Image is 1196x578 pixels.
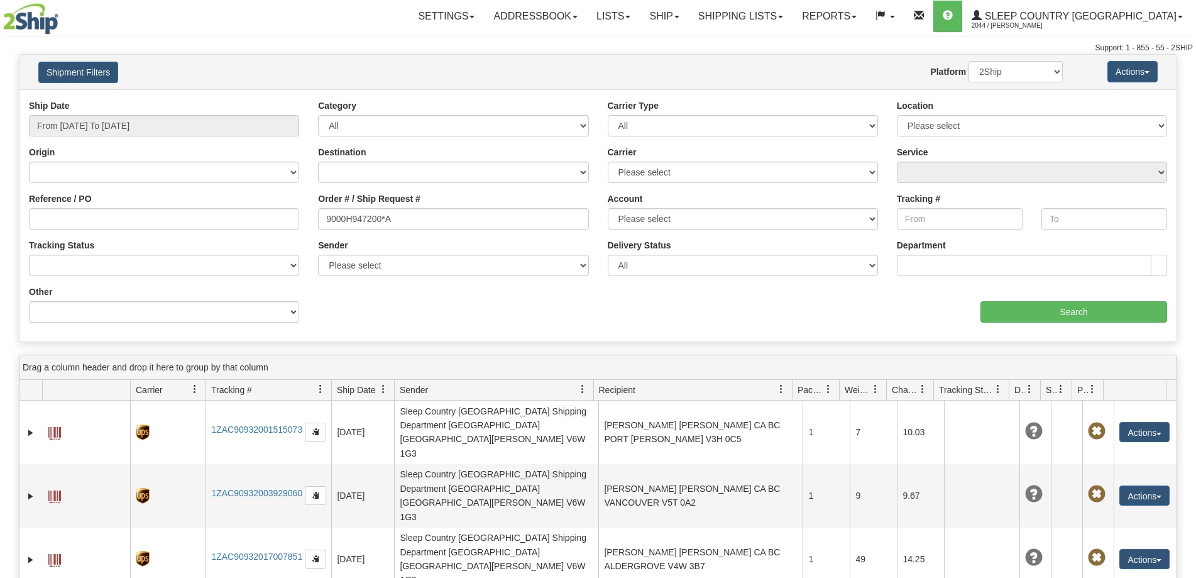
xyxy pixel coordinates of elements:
td: [PERSON_NAME] [PERSON_NAME] CA BC VANCOUVER V5T 0A2 [598,464,803,528]
a: Expand [25,426,37,439]
a: Shipment Issues filter column settings [1050,379,1072,400]
td: [DATE] [331,401,394,464]
span: Shipment Issues [1046,384,1056,396]
label: Delivery Status [608,239,671,252]
img: 8 - UPS [136,551,149,567]
a: 1ZAC90932003929060 [211,488,302,498]
label: Location [897,99,933,112]
td: [PERSON_NAME] [PERSON_NAME] CA BC PORT [PERSON_NAME] V3H 0C5 [598,401,803,464]
span: Tracking Status [939,384,994,396]
label: Category [318,99,356,112]
td: 1 [803,401,850,464]
button: Shipment Filters [38,62,118,83]
a: Reports [793,1,866,32]
a: Addressbook [484,1,587,32]
label: Account [608,192,643,205]
a: 1ZAC90932001515073 [211,425,302,435]
a: Expand [25,490,37,503]
span: Sleep Country [GEOGRAPHIC_DATA] [982,11,1177,21]
label: Tracking # [897,192,940,205]
a: Charge filter column settings [912,379,933,400]
a: Carrier filter column settings [184,379,206,400]
span: Weight [845,384,871,396]
td: Sleep Country [GEOGRAPHIC_DATA] Shipping Department [GEOGRAPHIC_DATA] [GEOGRAPHIC_DATA][PERSON_NA... [394,401,598,464]
label: Ship Date [29,99,70,112]
a: Sleep Country [GEOGRAPHIC_DATA] 2044 / [PERSON_NAME] [962,1,1192,32]
label: Department [897,239,946,252]
span: Tracking # [211,384,252,396]
button: Copy to clipboard [305,423,326,442]
a: Pickup Status filter column settings [1082,379,1103,400]
a: Label [48,421,61,442]
label: Order # / Ship Request # [318,192,420,205]
button: Actions [1119,422,1170,442]
a: Label [48,548,61,569]
td: 9 [850,464,897,528]
div: Support: 1 - 855 - 55 - 2SHIP [3,43,1193,53]
span: Delivery Status [1014,384,1025,396]
span: Pickup Not Assigned [1088,486,1105,503]
img: 8 - UPS [136,425,149,440]
a: Tracking Status filter column settings [987,379,1009,400]
td: 1 [803,464,850,528]
a: Ship Date filter column settings [373,379,394,400]
span: 2044 / [PERSON_NAME] [972,19,1066,32]
label: Tracking Status [29,239,94,252]
a: Ship [640,1,688,32]
td: 10.03 [897,401,944,464]
label: Other [29,286,52,298]
button: Actions [1119,549,1170,569]
span: Unknown [1025,486,1043,503]
a: 1ZAC90932017007851 [211,552,302,562]
span: Recipient [599,384,635,396]
img: logo2044.jpg [3,3,58,35]
td: 9.67 [897,464,944,528]
span: Pickup Not Assigned [1088,423,1105,440]
button: Actions [1119,486,1170,506]
label: Platform [930,65,966,78]
a: Packages filter column settings [818,379,839,400]
span: Charge [892,384,918,396]
span: Pickup Status [1077,384,1088,396]
label: Carrier Type [608,99,659,112]
td: Sleep Country [GEOGRAPHIC_DATA] Shipping Department [GEOGRAPHIC_DATA] [GEOGRAPHIC_DATA][PERSON_NA... [394,464,598,528]
input: From [897,208,1023,230]
span: Pickup Not Assigned [1088,549,1105,567]
a: Recipient filter column settings [771,379,792,400]
label: Destination [318,146,366,158]
label: Service [897,146,928,158]
span: Sender [400,384,428,396]
label: Sender [318,239,348,252]
label: Carrier [608,146,637,158]
a: Sender filter column settings [572,379,593,400]
a: Label [48,485,61,505]
td: [DATE] [331,464,394,528]
a: Expand [25,553,37,566]
span: Packages [798,384,824,396]
label: Reference / PO [29,192,92,205]
span: Unknown [1025,549,1043,567]
label: Origin [29,146,55,158]
div: grid grouping header [19,355,1177,380]
input: Search [980,301,1167,323]
a: Shipping lists [689,1,793,32]
td: 7 [850,401,897,464]
span: Carrier [136,384,163,396]
a: Delivery Status filter column settings [1019,379,1040,400]
button: Copy to clipboard [305,486,326,505]
a: Settings [409,1,484,32]
button: Copy to clipboard [305,550,326,569]
span: Unknown [1025,423,1043,440]
img: 8 - UPS [136,488,149,504]
span: Ship Date [337,384,375,396]
a: Weight filter column settings [865,379,886,400]
input: To [1041,208,1167,230]
iframe: chat widget [1167,225,1195,353]
button: Actions [1107,61,1158,82]
a: Lists [587,1,640,32]
a: Tracking # filter column settings [310,379,331,400]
